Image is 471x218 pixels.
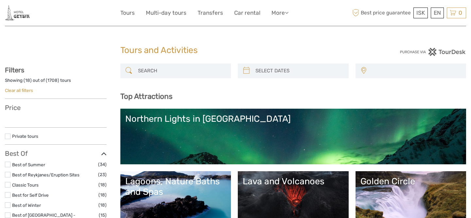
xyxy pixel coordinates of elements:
a: Best for Self Drive [12,192,49,198]
label: 18 [25,77,30,83]
a: Clear all filters [5,88,33,93]
span: ISK [416,9,425,16]
a: More [271,8,288,18]
a: Classic Tours [12,182,39,188]
div: EN [431,8,444,18]
a: Northern Lights in [GEOGRAPHIC_DATA] [125,114,462,159]
a: Transfers [198,8,223,18]
label: 1708 [47,77,58,83]
a: Best of Summer [12,162,45,167]
a: Private tours [12,134,38,139]
h3: Best Of [5,150,107,157]
strong: Filters [5,66,24,74]
span: 0 [458,9,463,16]
a: Car rental [234,8,260,18]
h3: Price [5,104,107,112]
input: SEARCH [135,65,228,77]
input: SELECT DATES [253,65,345,77]
img: PurchaseViaTourDesk.png [400,48,466,56]
a: Best of Reykjanes/Eruption Sites [12,172,79,177]
div: Lava and Volcanoes [243,176,344,187]
div: Showing ( ) out of ( ) tours [5,77,107,87]
div: Golden Circle [360,176,462,187]
span: Best price guarantee [351,8,412,18]
h1: Tours and Activities [120,45,351,56]
div: Northern Lights in [GEOGRAPHIC_DATA] [125,114,462,124]
b: Top Attractions [120,92,172,101]
a: Multi-day tours [146,8,186,18]
div: Lagoons, Nature Baths and Spas [125,176,226,197]
span: (18) [98,191,107,199]
span: (34) [98,161,107,168]
span: (18) [98,201,107,209]
img: 2245-fc00950d-c906-46d7-b8c2-e740c3f96a38_logo_small.jpg [5,5,30,21]
span: (23) [98,171,107,178]
a: Best of Winter [12,203,41,208]
a: Tours [120,8,135,18]
span: (18) [98,181,107,189]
